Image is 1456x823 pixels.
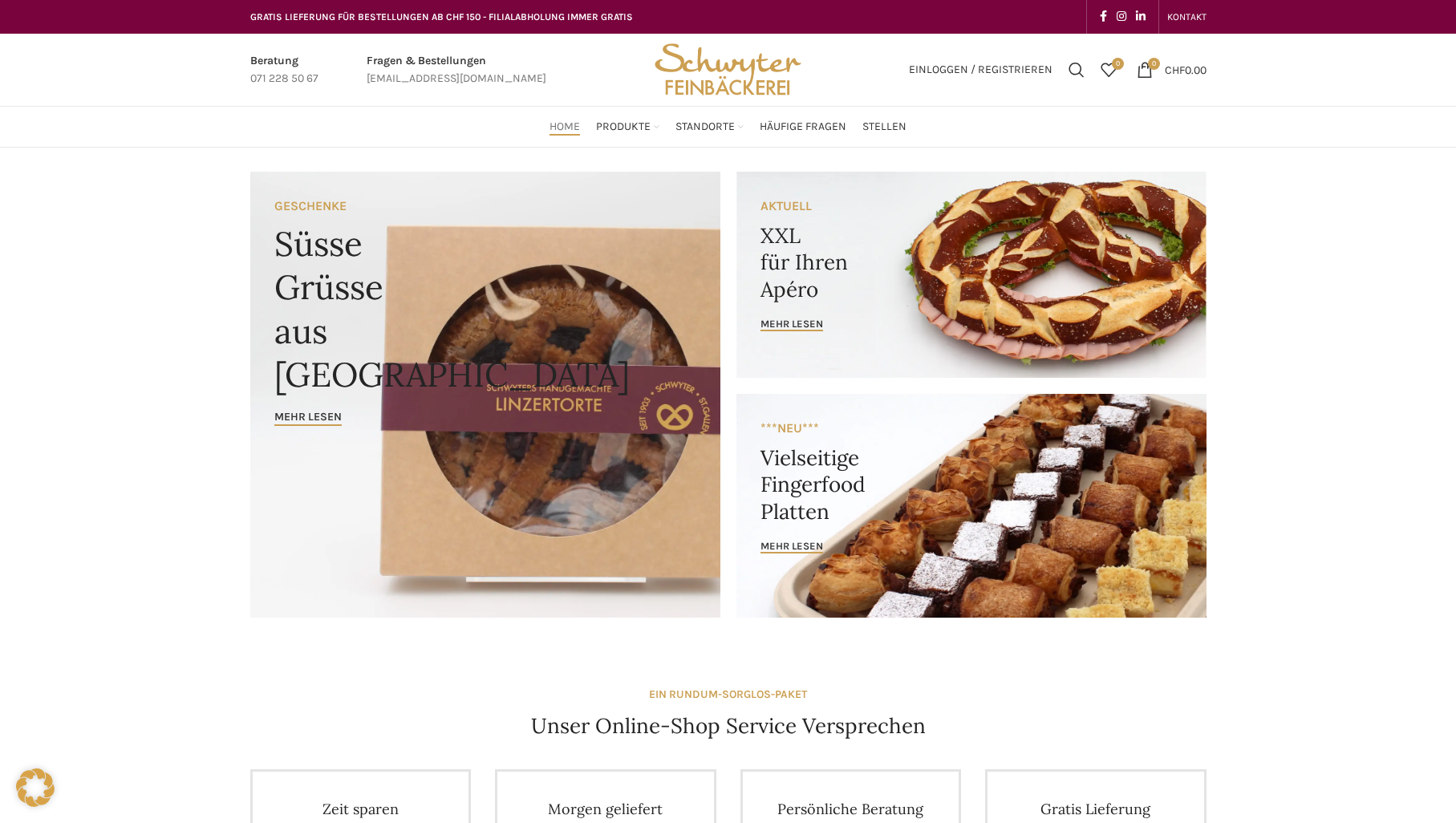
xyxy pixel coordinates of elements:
span: 0 [1112,58,1124,70]
strong: EIN RUNDUM-SORGLOS-PAKET [649,687,807,701]
a: Home [550,111,580,143]
h4: Persönliche Beratung [767,800,935,818]
h4: Morgen geliefert [521,800,690,818]
a: KONTAKT [1167,1,1207,33]
h4: Unser Online-Shop Service Versprechen [531,712,926,740]
a: Infobox link [250,52,318,88]
a: Standorte [675,111,744,143]
a: Infobox link [367,52,546,88]
a: 0 [1093,54,1125,86]
a: Häufige Fragen [760,111,846,143]
h4: Zeit sparen [277,800,445,818]
a: Suchen [1061,54,1093,86]
span: 0 [1148,58,1160,70]
span: Standorte [675,120,735,135]
div: Meine Wunschliste [1093,54,1125,86]
h4: Gratis Lieferung [1012,800,1180,818]
a: Banner link [736,394,1207,618]
span: Einloggen / Registrieren [909,64,1052,75]
span: KONTAKT [1167,11,1207,22]
div: Main navigation [242,111,1215,143]
span: Home [550,120,580,135]
bdi: 0.00 [1165,63,1207,76]
a: Instagram social link [1112,6,1131,28]
a: 0 CHF0.00 [1129,54,1215,86]
a: Banner link [736,172,1207,378]
span: Häufige Fragen [760,120,846,135]
span: GRATIS LIEFERUNG FÜR BESTELLUNGEN AB CHF 150 - FILIALABHOLUNG IMMER GRATIS [250,11,633,22]
span: Produkte [596,120,651,135]
a: Banner link [250,172,720,618]
a: Einloggen / Registrieren [901,54,1061,86]
div: Secondary navigation [1159,1,1215,33]
a: Linkedin social link [1131,6,1150,28]
a: Stellen [862,111,906,143]
img: Bäckerei Schwyter [649,34,806,106]
a: Produkte [596,111,659,143]
a: Site logo [649,62,806,75]
span: CHF [1165,63,1185,76]
span: Stellen [862,120,906,135]
a: Facebook social link [1095,6,1112,28]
